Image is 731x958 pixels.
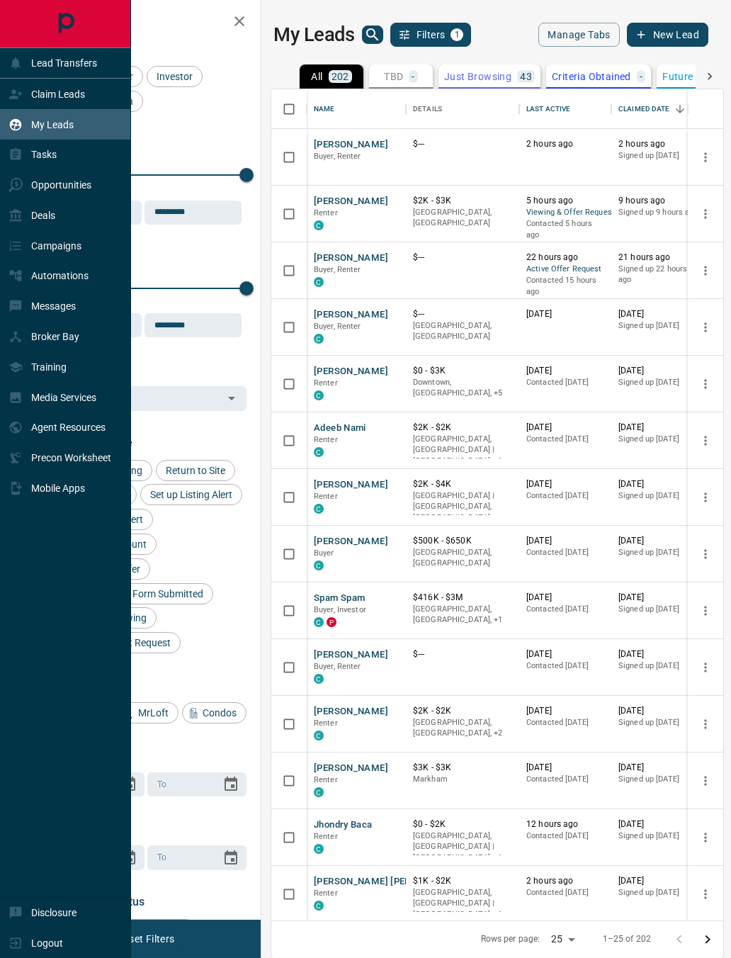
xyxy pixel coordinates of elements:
p: Signed up [DATE] [618,547,700,558]
p: $--- [413,308,512,320]
div: condos.ca [314,220,324,230]
span: Renter [314,435,338,444]
span: Renter [314,889,338,898]
p: Signed up [DATE] [618,887,700,898]
p: $2K - $2K [413,422,512,434]
span: Renter [314,378,338,388]
p: [DATE] [526,535,604,547]
p: $1K - $2K [413,875,512,887]
span: 1 [452,30,462,40]
span: Active Offer Request [526,264,604,276]
button: Sort [670,99,690,119]
p: [DATE] [618,308,700,320]
span: Buyer, Investor [314,605,366,614]
p: Rows per page: [481,933,540,945]
div: Name [314,89,335,129]
div: property.ca [327,617,336,627]
button: more [695,430,716,451]
p: TBD [384,72,403,81]
p: 12 hours ago [526,818,604,830]
button: [PERSON_NAME] [314,762,388,775]
div: 25 [545,929,579,949]
p: Signed up 9 hours ago [618,207,700,218]
p: 5 hours ago [526,195,604,207]
span: Buyer, Renter [314,662,361,671]
p: All [311,72,322,81]
p: Toronto [413,604,512,626]
button: more [695,714,716,735]
p: Signed up [DATE] [618,377,700,388]
button: New Lead [627,23,708,47]
button: more [695,487,716,508]
button: more [695,600,716,621]
p: $0 - $3K [413,365,512,377]
p: Contacted [DATE] [526,830,604,842]
button: more [695,827,716,848]
div: condos.ca [314,504,324,514]
p: [DATE] [526,478,604,490]
div: condos.ca [314,901,324,911]
p: [DATE] [618,478,700,490]
p: Toronto [413,887,512,920]
p: Signed up [DATE] [618,320,700,332]
p: [GEOGRAPHIC_DATA] | [GEOGRAPHIC_DATA], [GEOGRAPHIC_DATA] [413,490,512,524]
p: Midtown | Central, Toronto [413,717,512,739]
span: Renter [314,208,338,218]
p: Signed up 22 hours ago [618,264,700,286]
p: 1–25 of 202 [603,933,651,945]
p: Contacted [DATE] [526,434,604,445]
p: $2K - $4K [413,478,512,490]
p: Signed up [DATE] [618,434,700,445]
p: $416K - $3M [413,592,512,604]
div: condos.ca [314,334,324,344]
p: [GEOGRAPHIC_DATA], [GEOGRAPHIC_DATA] [413,547,512,569]
span: Set up Listing Alert [145,489,237,500]
p: Contacted 5 hours ago [526,218,604,240]
button: [PERSON_NAME] [314,535,388,548]
p: - [640,72,642,81]
p: [GEOGRAPHIC_DATA], [GEOGRAPHIC_DATA] [413,320,512,342]
div: condos.ca [314,787,324,797]
button: more [695,543,716,565]
p: Contacted [DATE] [526,774,604,785]
button: more [695,657,716,678]
p: $2K - $2K [413,705,512,717]
p: Contacted [DATE] [526,660,604,672]
p: [DATE] [526,762,604,774]
div: condos.ca [314,731,324,740]
p: [DATE] [526,308,604,320]
p: [DATE] [526,365,604,377]
p: Signed up [DATE] [618,830,700,842]
p: 22 hours ago [526,252,604,264]
div: Return to Site [156,460,235,481]
div: Claimed Date [618,89,670,129]
p: $0 - $2K [413,818,512,830]
button: Filters1 [390,23,472,47]
span: Renter [314,718,338,728]
p: Toronto [413,830,512,864]
button: Choose date [217,770,245,799]
button: Go to next page [693,925,722,954]
button: more [695,770,716,791]
p: Signed up [DATE] [618,717,700,728]
div: Condos [182,702,246,723]
div: Set up Listing Alert [140,484,242,505]
p: Markham [413,774,512,785]
p: [DATE] [618,535,700,547]
button: Reset Filters [108,927,183,951]
button: Adeeb Nami [314,422,366,435]
div: Name [307,89,406,129]
button: [PERSON_NAME] [314,365,388,378]
p: [DATE] [618,365,700,377]
button: [PERSON_NAME] [314,705,388,718]
button: search button [362,26,383,44]
p: Criteria Obtained [552,72,631,81]
div: Last Active [519,89,611,129]
div: condos.ca [314,674,324,684]
p: Contacted 15 hours ago [526,275,604,297]
div: MrLoft [118,702,178,723]
p: [DATE] [618,592,700,604]
button: more [695,147,716,168]
span: Renter [314,492,338,501]
span: Investor [152,71,198,82]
